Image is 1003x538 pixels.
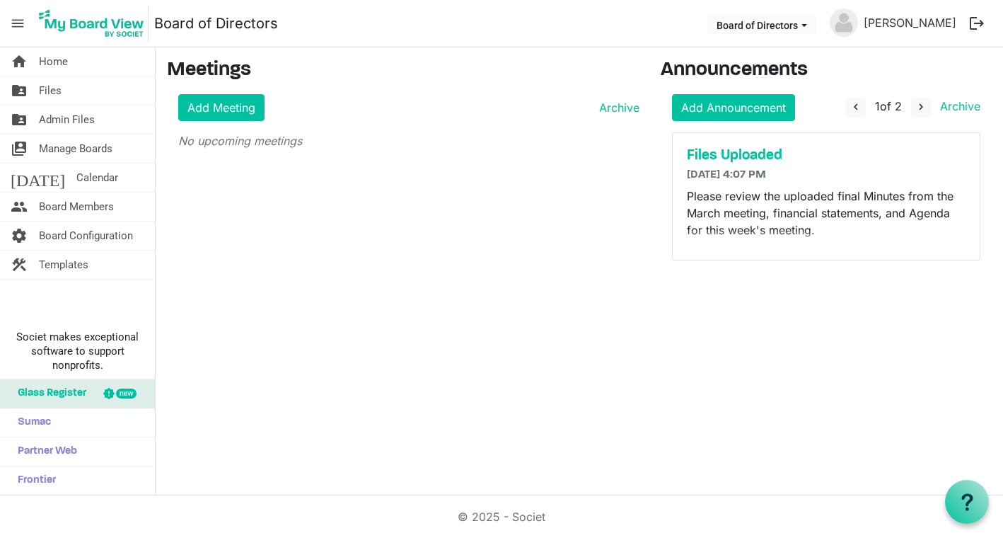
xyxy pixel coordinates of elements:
span: Files [39,76,62,105]
span: folder_shared [11,105,28,134]
p: Please review the uploaded final Minutes from the March meeting, financial statements, and Agenda... [687,188,966,239]
a: © 2025 - Societ [458,510,545,524]
span: Partner Web [11,437,77,466]
a: Add Meeting [178,94,265,121]
button: navigate_before [846,97,866,118]
a: Board of Directors [154,9,278,38]
span: navigate_next [915,101,927,113]
span: folder_shared [11,76,28,105]
span: Glass Register [11,379,86,408]
span: [DATE] [11,164,65,192]
img: My Board View Logo [35,6,149,41]
p: No upcoming meetings [178,132,639,149]
img: no-profile-picture.svg [830,8,858,37]
span: of 2 [875,99,902,113]
span: home [11,47,28,76]
a: Archive [934,99,980,113]
h3: Announcements [661,59,992,83]
a: Archive [593,99,639,116]
a: Files Uploaded [687,147,966,164]
span: settings [11,222,28,250]
span: 1 [875,99,880,113]
span: menu [4,10,31,37]
span: Societ makes exceptional software to support nonprofits. [6,330,149,372]
span: Templates [39,251,88,279]
span: Board Members [39,193,114,221]
span: Admin Files [39,105,95,134]
span: Home [39,47,68,76]
button: Board of Directors dropdownbutton [707,15,816,35]
button: logout [962,8,992,38]
span: [DATE] 4:07 PM [687,169,766,181]
a: Add Announcement [672,94,795,121]
span: Sumac [11,408,51,437]
span: Calendar [76,164,118,192]
span: Frontier [11,467,56,495]
div: new [116,389,137,399]
span: construction [11,251,28,279]
button: navigate_next [911,97,931,118]
a: [PERSON_NAME] [858,8,962,37]
a: My Board View Logo [35,6,154,41]
span: Board Configuration [39,222,133,250]
h3: Meetings [167,59,639,83]
span: people [11,193,28,221]
span: Manage Boards [39,134,112,163]
span: switch_account [11,134,28,163]
span: navigate_before [850,101,862,113]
